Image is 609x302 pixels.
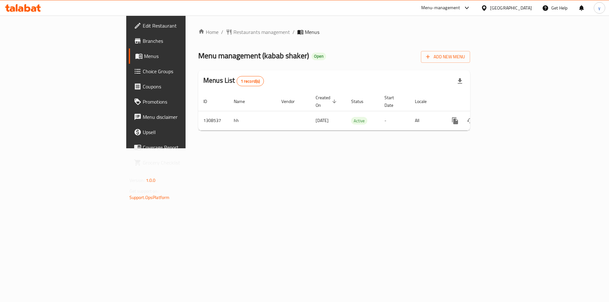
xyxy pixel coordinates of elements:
[129,125,228,140] a: Upsell
[129,187,159,195] span: Get support on:
[463,113,478,128] button: Change Status
[146,176,156,184] span: 1.0.0
[384,94,402,109] span: Start Date
[129,94,228,109] a: Promotions
[237,78,264,84] span: 1 record(s)
[442,92,514,111] th: Actions
[129,140,228,155] a: Coverage Report
[598,4,600,11] span: y
[305,28,319,36] span: Menus
[351,117,367,125] span: Active
[234,98,253,105] span: Name
[415,98,435,105] span: Locale
[316,116,329,125] span: [DATE]
[490,4,532,11] div: [GEOGRAPHIC_DATA]
[379,111,410,130] td: -
[448,113,463,128] button: more
[129,64,228,79] a: Choice Groups
[198,28,470,36] nav: breadcrumb
[129,18,228,33] a: Edit Restaurant
[351,98,372,105] span: Status
[143,113,223,121] span: Menu disclaimer
[281,98,303,105] span: Vendor
[129,79,228,94] a: Coupons
[410,111,442,130] td: All
[421,4,460,12] div: Menu-management
[226,28,290,36] a: Restaurants management
[311,53,326,60] div: Open
[129,109,228,125] a: Menu disclaimer
[143,98,223,106] span: Promotions
[426,53,465,61] span: Add New Menu
[143,67,223,75] span: Choice Groups
[203,76,264,86] h2: Menus List
[203,98,215,105] span: ID
[144,52,223,60] span: Menus
[229,111,276,130] td: hh
[143,83,223,90] span: Coupons
[316,94,338,109] span: Created On
[129,48,228,64] a: Menus
[237,76,264,86] div: Total records count
[311,54,326,59] span: Open
[198,48,309,63] span: Menu management ( kabab shaker )
[143,37,223,45] span: Branches
[129,33,228,48] a: Branches
[421,51,470,63] button: Add New Menu
[452,74,468,89] div: Export file
[143,22,223,29] span: Edit Restaurant
[129,176,145,184] span: Version:
[143,144,223,151] span: Coverage Report
[143,159,223,166] span: Grocery Checklist
[292,28,295,36] li: /
[129,193,170,202] a: Support.OpsPlatform
[233,28,290,36] span: Restaurants management
[198,92,514,131] table: enhanced table
[143,128,223,136] span: Upsell
[129,155,228,170] a: Grocery Checklist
